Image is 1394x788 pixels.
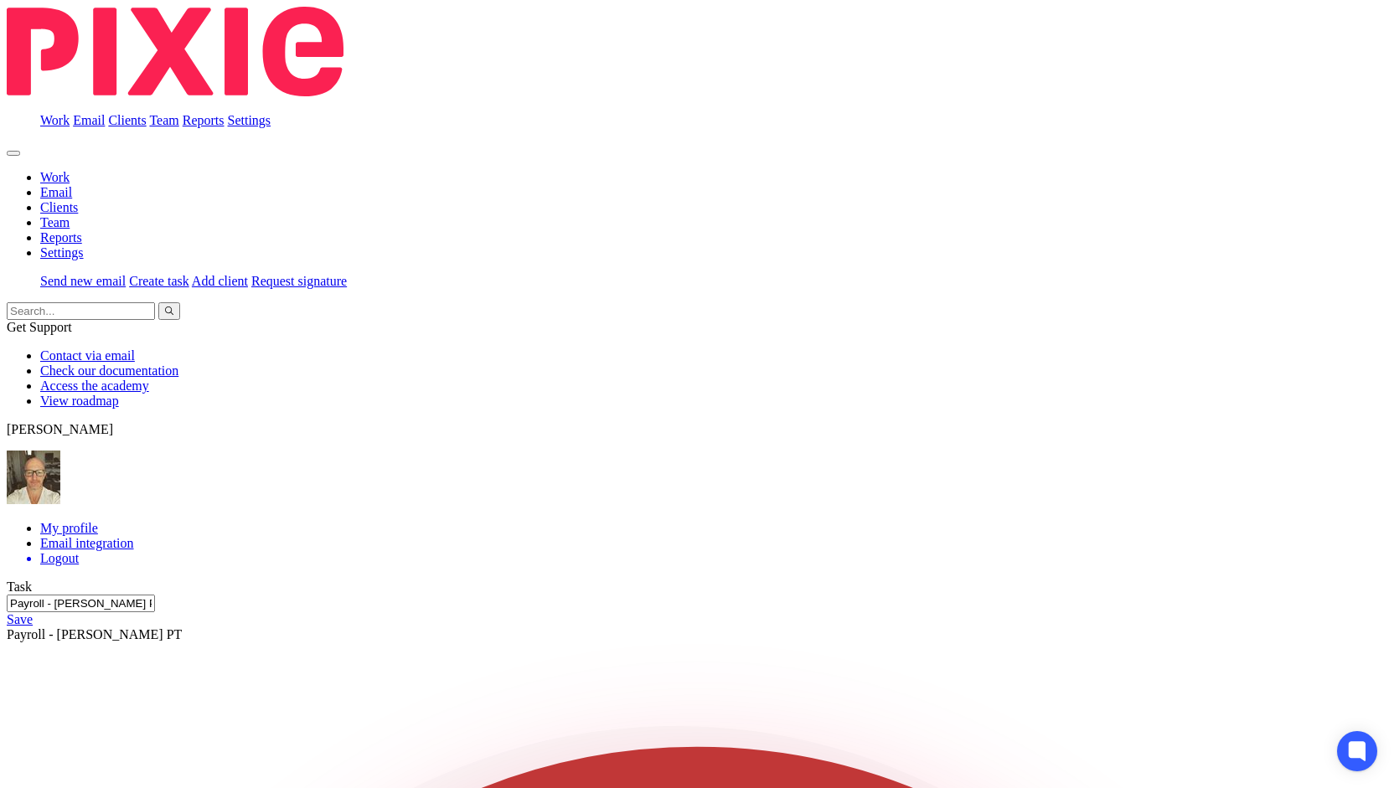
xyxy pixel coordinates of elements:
[192,274,248,288] a: Add client
[40,113,70,127] a: Work
[7,422,1387,437] p: [PERSON_NAME]
[7,579,32,594] label: Task
[40,200,78,214] a: Clients
[7,320,72,334] span: Get Support
[73,113,105,127] a: Email
[40,185,72,199] a: Email
[40,274,126,288] a: Send new email
[108,113,146,127] a: Clients
[40,536,134,550] a: Email integration
[7,627,1387,642] div: Payroll - [PERSON_NAME] PT
[7,302,155,320] input: Search
[149,113,178,127] a: Team
[7,595,1387,642] div: Payroll - Nat Graham PT
[40,170,70,184] a: Work
[251,274,347,288] a: Request signature
[40,551,79,565] span: Logout
[158,302,180,320] button: Search
[40,215,70,229] a: Team
[40,379,149,393] a: Access the academy
[7,451,60,504] img: Pete%20with%20glasses.jpg
[40,394,119,408] a: View roadmap
[228,113,271,127] a: Settings
[40,551,1387,566] a: Logout
[40,245,84,260] a: Settings
[40,348,135,363] a: Contact via email
[7,612,33,626] a: Save
[183,113,225,127] a: Reports
[7,7,343,96] img: Pixie
[40,363,178,378] a: Check our documentation
[40,230,82,245] a: Reports
[40,521,98,535] a: My profile
[129,274,189,288] a: Create task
